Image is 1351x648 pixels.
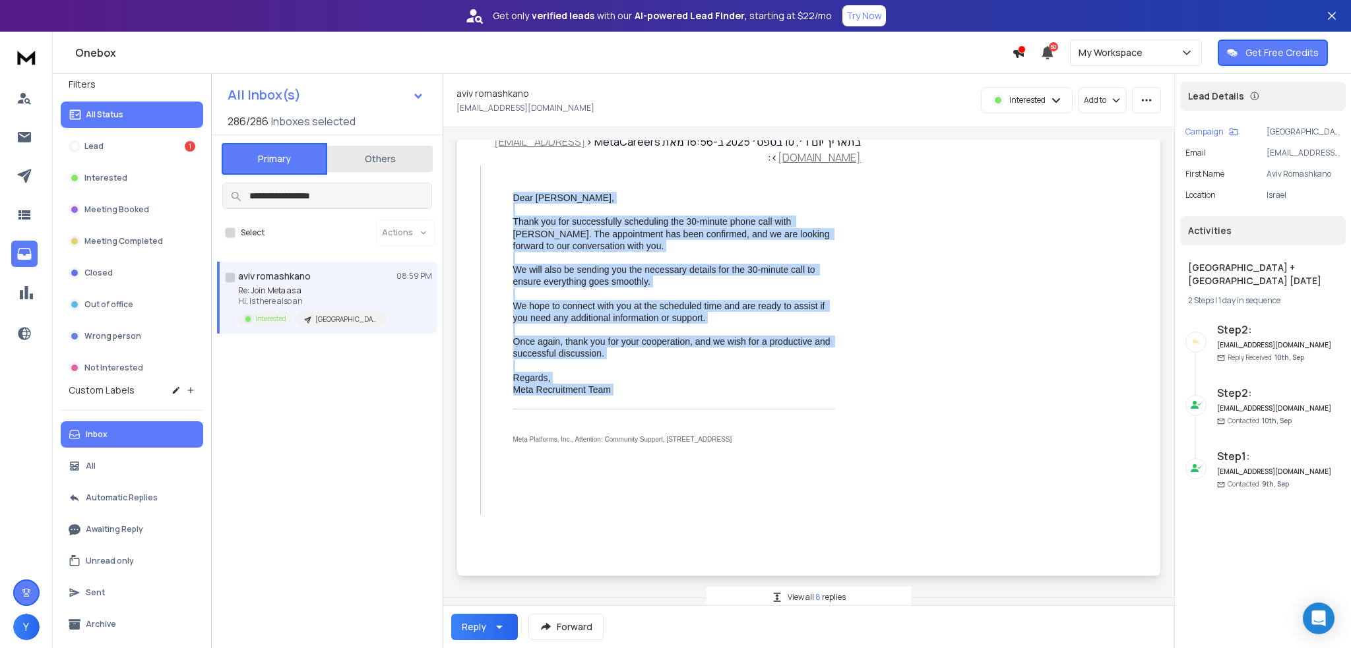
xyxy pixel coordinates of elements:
[61,579,203,606] button: Sent
[1217,448,1333,464] h6: Step 1 :
[1303,603,1335,634] div: Open Intercom Messenger
[61,548,203,574] button: Unread only
[84,173,127,183] p: Interested
[1267,148,1340,158] p: [EMAIL_ADDRESS][DOMAIN_NAME]
[1188,295,1338,306] div: |
[476,134,861,165] div: ‫בתאריך יום ד׳, 10 בספט׳ 2025 ב-16:56 מאת ‪MetaCareers‬‏ <‪ ‬‏>:‬
[1185,148,1206,158] p: Email
[513,336,834,359] div: Once again, thank you for your cooperation, and we wish for a productive and successful discussion.
[1262,479,1289,488] span: 9th, Sep
[513,216,834,252] div: Thank you for successfully scheduling the 30-minute phone call with [PERSON_NAME]. The appointmen...
[1188,90,1244,103] p: Lead Details
[1228,479,1289,489] p: Contacted
[1185,127,1238,137] button: Campaign
[238,285,387,296] p: Re: Join Meta as a
[75,45,1012,61] h1: Onebox
[61,485,203,511] button: Automatic Replies
[1267,169,1340,179] p: Aviv Romashkano
[842,5,886,26] button: Try Now
[255,314,286,324] p: Interested
[456,87,529,100] h1: aviv romashkano
[86,587,105,598] p: Sent
[61,165,203,191] button: Interested
[635,9,747,22] strong: AI-powered Lead Finder,
[462,620,486,633] div: Reply
[13,614,40,640] button: Y
[532,9,594,22] strong: verified leads
[86,524,143,535] p: Awaiting Reply
[86,429,108,440] p: Inbox
[1217,385,1333,401] h6: Step 2 :
[513,372,834,396] div: Regards, Meta Recruitment Team
[61,323,203,349] button: Wrong person
[61,453,203,479] button: All
[217,82,435,108] button: All Inbox(s)
[86,619,116,630] p: Archive
[13,45,40,69] img: logo
[1180,216,1346,245] div: Activities
[86,109,123,120] p: All Status
[1274,353,1304,362] span: 10th, Sep
[327,144,433,173] button: Others
[241,227,265,238] label: Select
[788,592,846,603] p: View all replies
[1245,46,1319,59] p: Get Free Credits
[61,516,203,543] button: Awaiting Reply
[451,614,518,640] button: Reply
[528,614,604,640] button: Forward
[513,300,834,324] div: We hope to connect with you at the scheduled time and are ready to assist if you need any additio...
[1217,322,1333,338] h6: Step 2 :
[513,192,834,204] div: Dear [PERSON_NAME],
[61,421,203,448] button: Inbox
[513,436,834,444] div: Meta Platforms, Inc., Attention: Community Support, [STREET_ADDRESS]
[846,9,882,22] p: Try Now
[1262,416,1292,425] span: 10th, Sep
[1049,42,1058,51] span: 50
[84,204,149,215] p: Meeting Booked
[1084,95,1106,105] p: Add to
[1267,127,1340,137] p: [GEOGRAPHIC_DATA] + [GEOGRAPHIC_DATA] [DATE]
[61,291,203,318] button: Out of office
[86,492,158,503] p: Automatic Replies
[1217,403,1333,413] h6: [EMAIL_ADDRESS][DOMAIN_NAME]
[84,363,143,373] p: Not Interested
[228,113,268,129] span: 286 / 286
[1185,169,1224,179] p: First Name
[396,271,432,281] p: 08:59 PM
[238,296,387,307] p: Hi, Is there also an
[1009,95,1046,105] p: Interested
[1217,467,1333,477] h6: [EMAIL_ADDRESS][DOMAIN_NAME]
[315,314,379,324] p: [GEOGRAPHIC_DATA] + [GEOGRAPHIC_DATA] [DATE]
[222,143,327,175] button: Primary
[456,103,594,113] p: [EMAIL_ADDRESS][DOMAIN_NAME]
[493,9,832,22] p: Get only with our starting at $22/mo
[61,75,203,94] h3: Filters
[69,384,135,397] h3: Custom Labels
[1185,127,1224,137] p: Campaign
[61,611,203,637] button: Archive
[61,196,203,223] button: Meeting Booked
[84,331,141,341] p: Wrong person
[1188,261,1338,287] h1: [GEOGRAPHIC_DATA] + [GEOGRAPHIC_DATA] [DATE]
[61,355,203,381] button: Not Interested
[815,591,822,603] span: 8
[1218,40,1328,66] button: Get Free Credits
[513,264,834,287] div: We will also be sending you the necessary details for the 30-minute call to ensure everything goe...
[84,141,104,152] p: Lead
[61,133,203,160] button: Lead1
[1185,190,1216,200] p: location
[84,236,163,247] p: Meeting Completed
[86,556,134,566] p: Unread only
[84,268,113,278] p: Closed
[61,228,203,254] button: Meeting Completed
[61,260,203,286] button: Closed
[228,88,301,102] h1: All Inbox(s)
[1228,416,1292,426] p: Contacted
[238,270,311,283] h1: aviv romashkano
[86,461,96,471] p: All
[1188,295,1214,306] span: 2 Steps
[84,299,133,310] p: Out of office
